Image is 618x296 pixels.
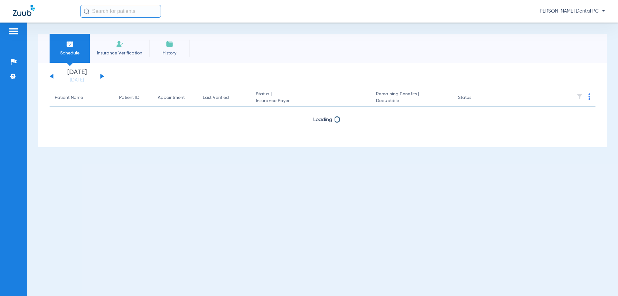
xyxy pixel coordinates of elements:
[588,93,590,100] img: group-dot-blue.svg
[8,27,19,35] img: hamburger-icon
[119,94,139,101] div: Patient ID
[84,8,89,14] img: Search Icon
[58,69,96,83] li: [DATE]
[313,117,332,122] span: Loading
[80,5,161,18] input: Search for patients
[371,89,453,107] th: Remaining Benefits |
[256,98,366,104] span: Insurance Payer
[58,77,96,83] a: [DATE]
[203,94,229,101] div: Last Verified
[203,94,246,101] div: Last Verified
[55,94,83,101] div: Patient Name
[66,40,74,48] img: Schedule
[251,89,371,107] th: Status |
[453,89,496,107] th: Status
[154,50,185,56] span: History
[116,40,124,48] img: Manual Insurance Verification
[54,50,85,56] span: Schedule
[538,8,605,14] span: [PERSON_NAME] Dental PC
[13,5,35,16] img: Zuub Logo
[95,50,145,56] span: Insurance Verification
[166,40,173,48] img: History
[119,94,147,101] div: Patient ID
[158,94,192,101] div: Appointment
[55,94,109,101] div: Patient Name
[376,98,447,104] span: Deductible
[576,93,583,100] img: filter.svg
[158,94,185,101] div: Appointment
